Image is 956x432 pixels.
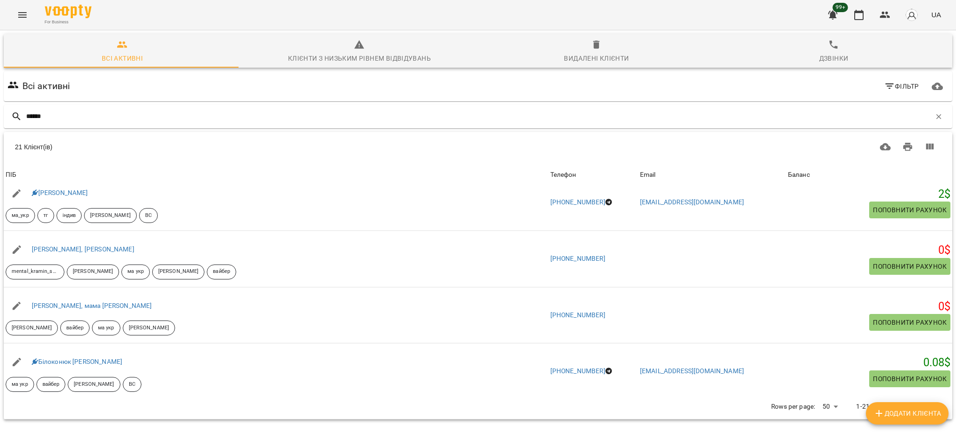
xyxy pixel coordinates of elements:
span: ПІБ [6,169,547,181]
div: вайбер [60,321,90,335]
h5: 0 $ [788,243,950,258]
div: Дзвінки [819,53,849,64]
button: UA [928,6,945,23]
p: [PERSON_NAME] [90,212,130,220]
button: Поповнити рахунок [869,370,950,387]
span: Баланс [788,169,950,181]
span: 99+ [833,3,848,12]
button: Вигляд колонок [919,136,941,158]
div: [PERSON_NAME] [68,377,120,392]
a: [PERSON_NAME], [PERSON_NAME] [32,245,134,253]
button: Поповнити рахунок [869,202,950,218]
span: Поповнити рахунок [873,261,947,272]
p: [PERSON_NAME] [74,381,114,389]
h5: 2 $ [788,187,950,202]
h5: 0.08 $ [788,355,950,370]
div: Sort [788,169,810,181]
a: [PHONE_NUMBER] [550,367,605,375]
img: Voopty Logo [45,5,91,18]
a: [PHONE_NUMBER] [550,255,605,262]
p: ма укр [98,324,114,332]
a: [EMAIL_ADDRESS][DOMAIN_NAME] [640,198,744,206]
div: ма укр [6,377,34,392]
p: ВС [145,212,152,220]
p: mental_kramin_short [12,268,58,276]
img: avatar_s.png [905,8,918,21]
span: Email [640,169,784,181]
p: вайбер [66,324,84,332]
div: ма_укр [6,208,35,223]
div: Видалені клієнти [564,53,629,64]
p: ма укр [12,381,28,389]
h6: Всі активні [22,79,70,93]
div: Sort [6,169,16,181]
div: вайбер [207,265,236,279]
div: вайбер [36,377,66,392]
p: індив [63,212,76,220]
a: Білоконюк [PERSON_NAME] [32,358,123,365]
button: Завантажити CSV [874,136,897,158]
p: ВС [129,381,135,389]
div: тг [37,208,54,223]
div: [PERSON_NAME] [84,208,136,223]
a: [PERSON_NAME], мама [PERSON_NAME] [32,302,152,309]
button: Menu [11,4,34,26]
p: тг [43,212,48,220]
p: [PERSON_NAME] [158,268,198,276]
p: [PERSON_NAME] [12,324,52,332]
span: Поповнити рахунок [873,373,947,384]
span: Поповнити рахунок [873,204,947,216]
span: UA [931,10,941,20]
div: ма укр [92,321,120,335]
a: [PERSON_NAME] [32,189,88,196]
div: Email [640,169,656,181]
button: Друк [897,136,919,158]
p: ма_укр [12,212,29,220]
span: For Business [45,19,91,25]
button: Поповнити рахунок [869,314,950,331]
span: Телефон [550,169,636,181]
div: 21 Клієнт(ів) [15,142,464,152]
div: ПІБ [6,169,16,181]
div: ма укр [121,265,150,279]
p: вайбер [42,381,60,389]
div: [PERSON_NAME] [67,265,119,279]
span: Додати клієнта [873,408,941,419]
div: ВС [139,208,158,223]
span: Фільтр [884,81,919,92]
div: ВС [123,377,141,392]
p: ма укр [127,268,144,276]
div: [PERSON_NAME] [152,265,204,279]
p: Rows per page: [771,402,815,411]
p: [PERSON_NAME] [129,324,169,332]
button: Поповнити рахунок [869,258,950,275]
h5: 0 $ [788,300,950,314]
a: [EMAIL_ADDRESS][DOMAIN_NAME] [640,367,744,375]
div: Sort [550,169,576,181]
div: [PERSON_NAME] [6,321,58,335]
div: Клієнти з низьким рівнем відвідувань [288,53,431,64]
div: mental_kramin_short [6,265,64,279]
p: вайбер [213,268,230,276]
div: Телефон [550,169,576,181]
div: Sort [640,169,656,181]
div: Баланс [788,169,810,181]
button: Фільтр [880,78,923,95]
div: Table Toolbar [4,132,952,162]
p: 1-21 of 21 [856,402,886,411]
a: [PHONE_NUMBER] [550,198,605,206]
button: Додати клієнта [866,402,949,425]
div: Всі активні [102,53,143,64]
div: 50 [819,400,841,413]
div: [PERSON_NAME] [123,321,175,335]
span: Поповнити рахунок [873,317,947,328]
p: [PERSON_NAME] [73,268,113,276]
a: [PHONE_NUMBER] [550,311,605,319]
div: індив [56,208,82,223]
